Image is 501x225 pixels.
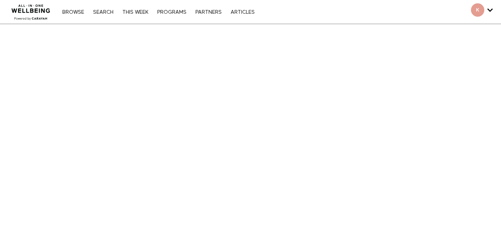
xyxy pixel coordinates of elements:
[59,10,88,15] a: Browse
[89,10,117,15] a: Search
[119,10,152,15] a: THIS WEEK
[154,10,190,15] a: PROGRAMS
[59,8,258,16] nav: Primary
[227,10,258,15] a: ARTICLES
[192,10,225,15] a: PARTNERS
